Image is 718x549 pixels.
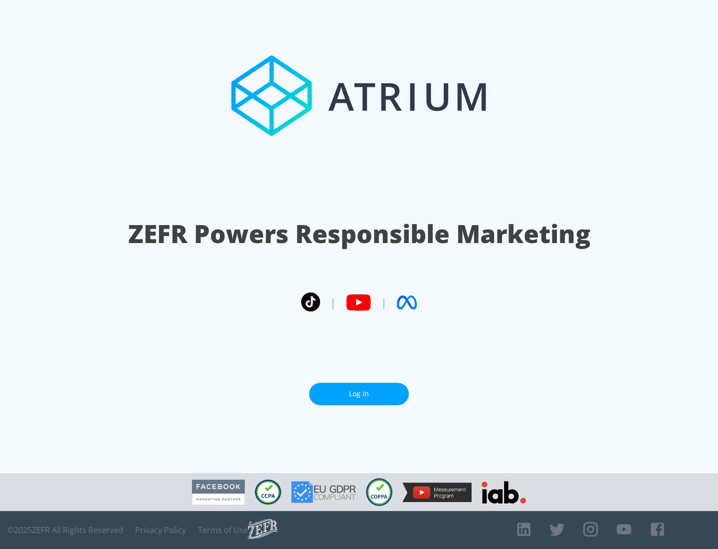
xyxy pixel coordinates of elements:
h1: ZEFR Powers Responsible Marketing [128,217,590,251]
span: | [381,295,387,310]
span: © 2025 ZEFR All Rights Reserved [7,525,123,535]
a: Terms of Use [198,525,248,535]
img: IAB [482,481,526,504]
a: Log In [309,383,409,405]
img: COPPA Compliant [366,478,392,506]
span: | [330,295,336,310]
img: YouTube Measurement Program [402,483,472,502]
a: Privacy Policy [135,525,186,535]
img: GDPR Compliant [291,481,356,503]
img: CCPA Compliant [255,480,281,505]
img: Facebook Marketing Partner [192,480,245,505]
